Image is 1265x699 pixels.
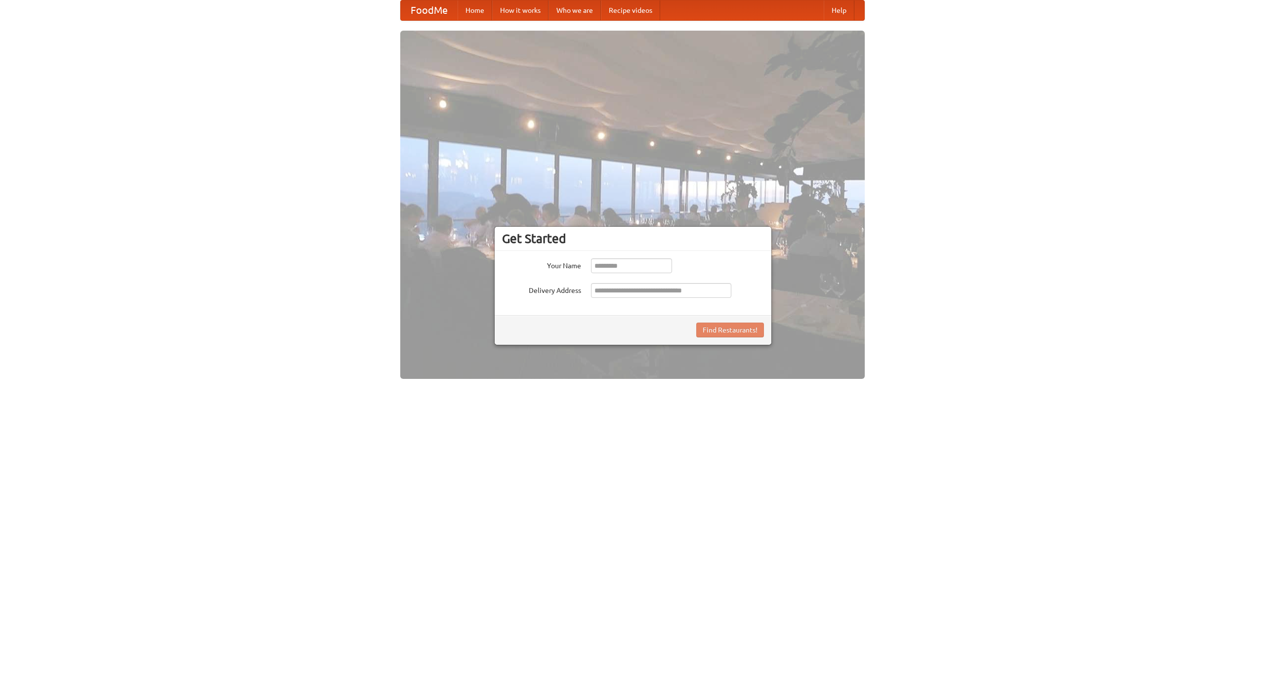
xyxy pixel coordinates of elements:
a: Recipe videos [601,0,660,20]
a: FoodMe [401,0,458,20]
h3: Get Started [502,231,764,246]
a: Help [824,0,854,20]
a: Home [458,0,492,20]
button: Find Restaurants! [696,323,764,337]
label: Your Name [502,258,581,271]
label: Delivery Address [502,283,581,295]
a: Who we are [548,0,601,20]
a: How it works [492,0,548,20]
